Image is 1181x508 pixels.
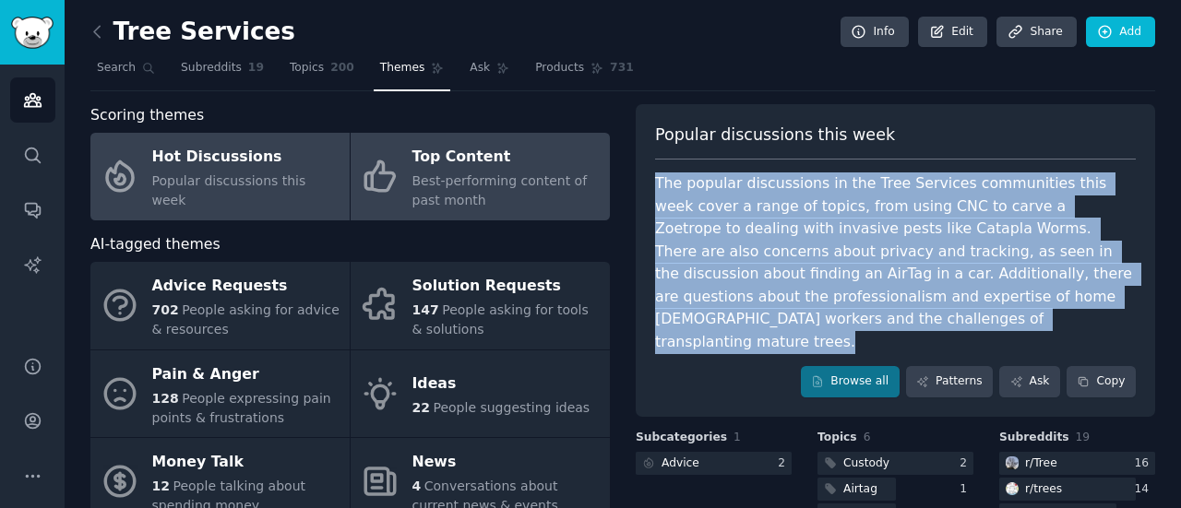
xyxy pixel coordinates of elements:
[662,455,699,472] div: Advice
[801,366,900,397] a: Browse all
[181,60,242,77] span: Subreddits
[996,17,1076,48] a: Share
[351,262,610,349] a: Solution Requests147People asking for tools & solutions
[1134,455,1155,472] div: 16
[412,302,439,317] span: 147
[999,452,1155,475] a: Treer/Tree16
[290,60,324,77] span: Topics
[412,143,601,172] div: Top Content
[778,455,792,472] div: 2
[152,143,340,172] div: Hot Discussions
[636,452,792,475] a: Advice2
[351,133,610,220] a: Top ContentBest-performing content of past month
[1006,482,1019,495] img: trees
[152,302,340,337] span: People asking for advice & resources
[330,60,354,77] span: 200
[248,60,264,77] span: 19
[535,60,584,77] span: Products
[1076,431,1091,443] span: 19
[1086,17,1155,48] a: Add
[90,233,221,256] span: AI-tagged themes
[960,481,973,498] div: 1
[152,391,331,425] span: People expressing pain points & frustrations
[655,124,895,147] span: Popular discussions this week
[152,448,340,478] div: Money Talk
[90,18,295,47] h2: Tree Services
[960,455,973,472] div: 2
[1025,455,1057,472] div: r/ Tree
[841,17,909,48] a: Info
[283,53,361,91] a: Topics200
[817,452,973,475] a: Custody2
[90,350,350,438] a: Pain & Anger128People expressing pain points & frustrations
[174,53,270,91] a: Subreddits19
[734,431,741,443] span: 1
[529,53,639,91] a: Products731
[412,448,601,478] div: News
[152,478,170,493] span: 12
[412,272,601,301] div: Solution Requests
[655,172,1136,353] div: The popular discussions in the Tree Services communities this week cover a range of topics, from ...
[11,17,54,49] img: GummySearch logo
[610,60,634,77] span: 731
[380,60,425,77] span: Themes
[918,17,987,48] a: Edit
[152,391,179,406] span: 128
[817,478,973,501] a: Airtag1
[152,302,179,317] span: 702
[864,431,871,443] span: 6
[999,430,1069,446] span: Subreddits
[152,360,340,389] div: Pain & Anger
[470,60,490,77] span: Ask
[90,133,350,220] a: Hot DiscussionsPopular discussions this week
[999,366,1060,397] a: Ask
[374,53,451,91] a: Themes
[412,370,590,399] div: Ideas
[843,455,889,472] div: Custody
[351,350,610,438] a: Ideas22People suggesting ideas
[843,481,877,498] div: Airtag
[90,262,350,349] a: Advice Requests702People asking for advice & resources
[1067,366,1136,397] button: Copy
[412,400,430,415] span: 22
[97,60,136,77] span: Search
[463,53,516,91] a: Ask
[636,430,727,446] span: Subcategories
[999,478,1155,501] a: treesr/trees14
[906,366,993,397] a: Patterns
[152,272,340,301] div: Advice Requests
[433,400,590,415] span: People suggesting ideas
[90,53,161,91] a: Search
[1134,481,1155,498] div: 14
[412,478,422,493] span: 4
[90,104,204,127] span: Scoring themes
[412,173,588,207] span: Best-performing content of past month
[1025,481,1062,498] div: r/ trees
[412,302,589,337] span: People asking for tools & solutions
[152,173,306,207] span: Popular discussions this week
[817,430,857,446] span: Topics
[1006,456,1019,469] img: Tree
